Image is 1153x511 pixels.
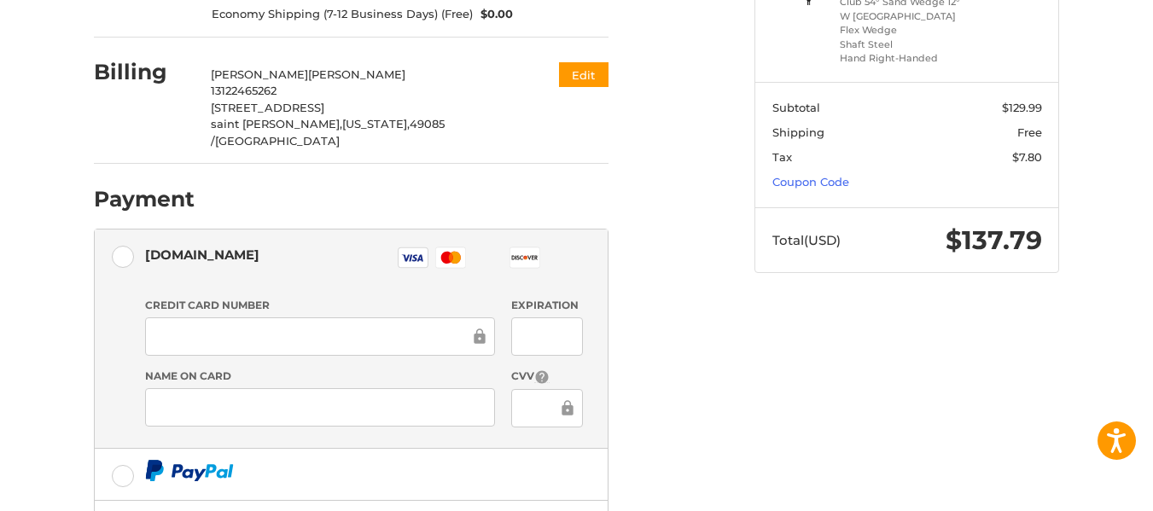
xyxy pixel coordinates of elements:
span: Economy Shipping (7-12 Business Days) (Free) [212,6,473,23]
h2: Billing [94,59,194,85]
span: [PERSON_NAME] [308,67,405,81]
span: $137.79 [946,224,1042,256]
button: Edit [559,62,609,87]
span: [STREET_ADDRESS] [211,101,324,114]
h2: Payment [94,186,195,212]
span: Tax [772,150,792,164]
span: [GEOGRAPHIC_DATA] [215,134,340,148]
label: Expiration [511,298,582,313]
span: [US_STATE], [342,117,410,131]
label: CVV [511,369,582,385]
div: [DOMAIN_NAME] [145,241,259,269]
span: [PERSON_NAME] [211,67,308,81]
img: PayPal icon [145,460,234,481]
span: Shipping [772,125,824,139]
li: Hand Right-Handed [840,51,970,66]
span: saint [PERSON_NAME], [211,117,342,131]
span: 49085 / [211,117,445,148]
span: Free [1017,125,1042,139]
label: Name on Card [145,369,495,384]
label: Credit Card Number [145,298,495,313]
span: Subtotal [772,101,820,114]
span: Total (USD) [772,232,841,248]
li: Flex Wedge [840,23,970,38]
a: Coupon Code [772,175,849,189]
span: $0.00 [473,6,514,23]
span: $7.80 [1012,150,1042,164]
li: Shaft Steel [840,38,970,52]
span: $129.99 [1002,101,1042,114]
span: 13122465262 [211,84,277,97]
